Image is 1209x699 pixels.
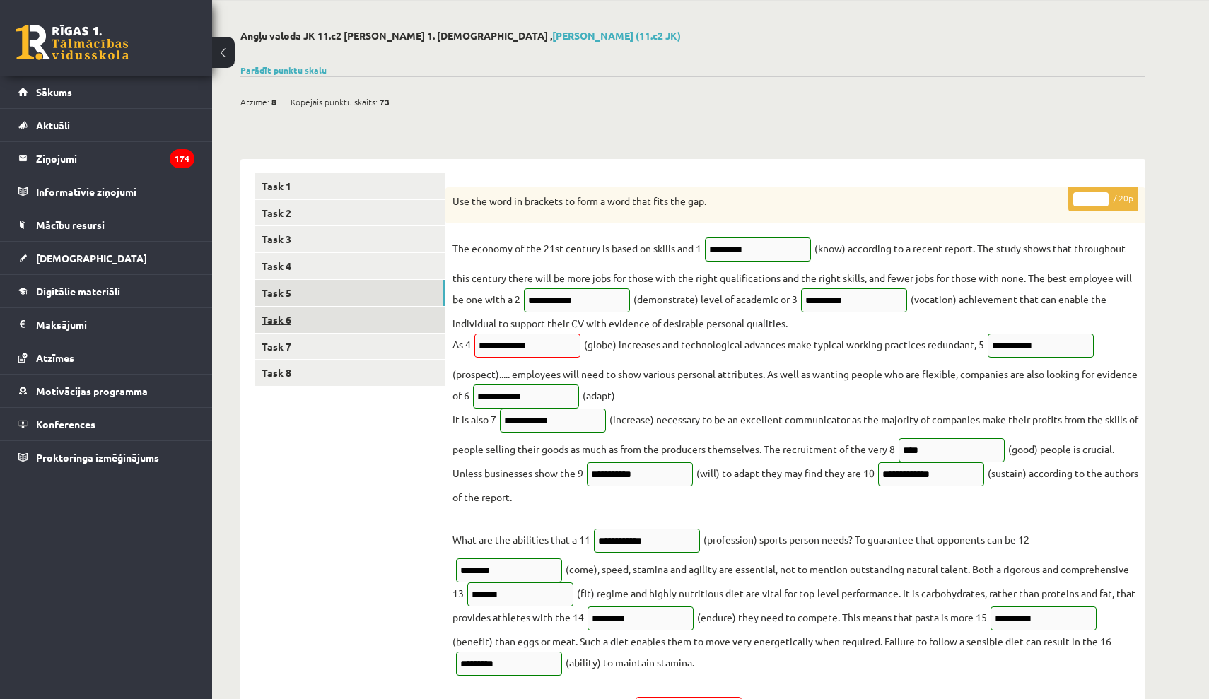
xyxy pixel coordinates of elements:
[380,91,390,112] span: 73
[552,29,681,42] a: [PERSON_NAME] (11.c2 JK)
[1068,187,1138,211] p: / 20p
[271,91,276,112] span: 8
[452,409,496,430] p: It is also 7
[18,242,194,274] a: [DEMOGRAPHIC_DATA]
[36,142,194,175] legend: Ziņojumi
[255,280,445,306] a: Task 5
[16,25,129,60] a: Rīgas 1. Tālmācības vidusskola
[452,194,1068,208] p: Use the word in brackets to form a word that fits the gap.
[18,308,194,341] a: Maksājumi
[452,507,590,550] p: What are the abilities that a 11
[18,109,194,141] a: Aktuāli
[255,360,445,386] a: Task 8
[18,76,194,108] a: Sākums
[240,91,269,112] span: Atzīme:
[18,375,194,407] a: Motivācijas programma
[18,175,194,208] a: Informatīvie ziņojumi
[255,253,445,279] a: Task 4
[36,218,105,231] span: Mācību resursi
[255,226,445,252] a: Task 3
[18,441,194,474] a: Proktoringa izmēģinājums
[452,237,701,259] p: The economy of the 21st century is based on skills and 1
[255,173,445,199] a: Task 1
[18,208,194,241] a: Mācību resursi
[18,341,194,374] a: Atzīmes
[240,30,1145,42] h2: Angļu valoda JK 11.c2 [PERSON_NAME] 1. [DEMOGRAPHIC_DATA] ,
[36,384,148,397] span: Motivācijas programma
[36,451,159,464] span: Proktoringa izmēģinājums
[18,142,194,175] a: Ziņojumi174
[18,275,194,307] a: Digitālie materiāli
[36,285,120,298] span: Digitālie materiāli
[36,86,72,98] span: Sākums
[36,175,194,208] legend: Informatīvie ziņojumi
[36,351,74,364] span: Atzīmes
[36,418,95,430] span: Konferences
[240,64,327,76] a: Parādīt punktu skalu
[36,119,70,131] span: Aktuāli
[36,308,194,341] legend: Maksājumi
[255,334,445,360] a: Task 7
[452,334,471,355] p: As 4
[170,149,194,168] i: 174
[291,91,378,112] span: Kopējais punktu skaits:
[255,307,445,333] a: Task 6
[36,252,147,264] span: [DEMOGRAPHIC_DATA]
[255,200,445,226] a: Task 2
[18,408,194,440] a: Konferences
